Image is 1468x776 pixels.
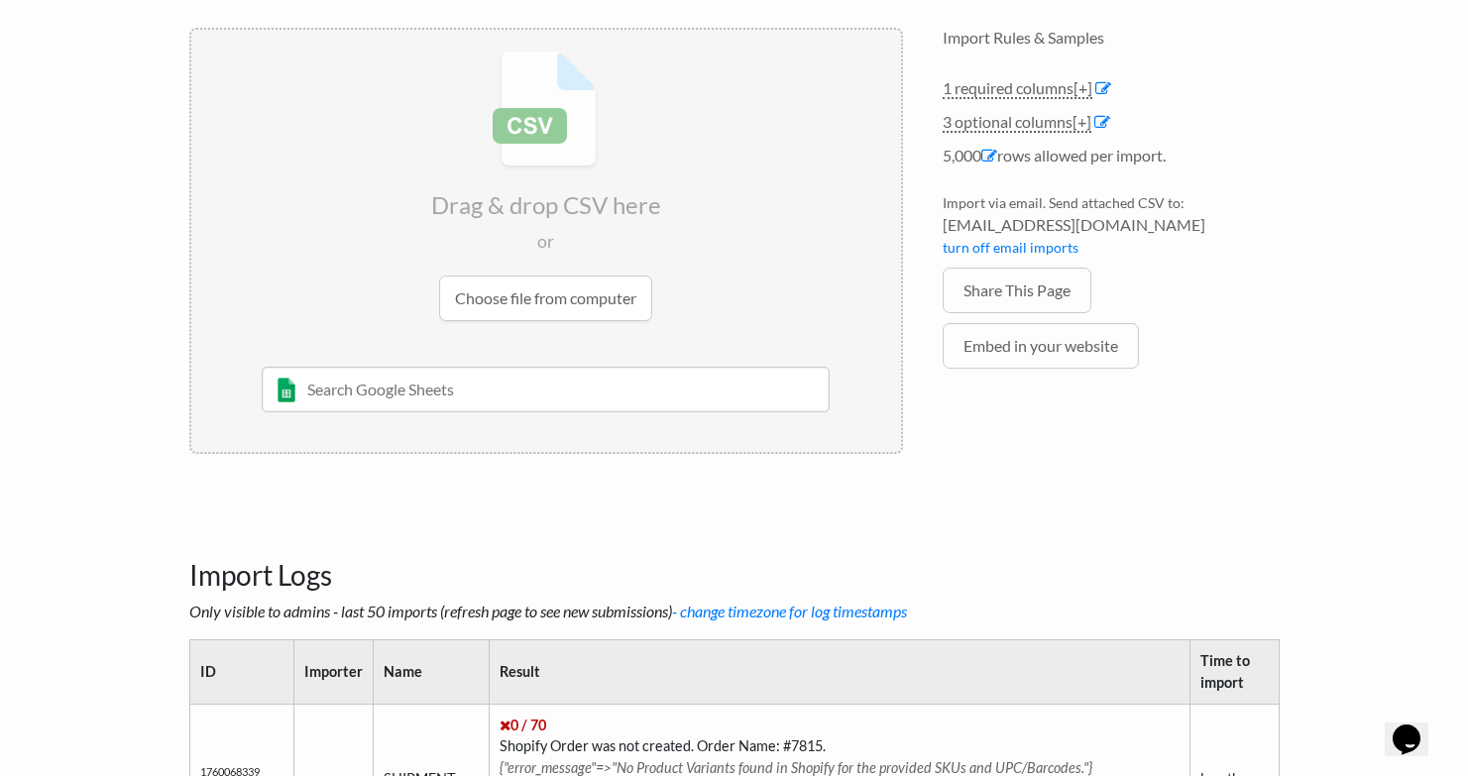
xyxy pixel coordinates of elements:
th: Time to import [1189,640,1279,704]
th: Importer [293,640,373,704]
span: [+] [1073,78,1092,97]
a: - change timezone for log timestamps [672,602,907,620]
th: ID [189,640,293,704]
span: [+] [1073,112,1091,131]
i: Only visible to admins - last 50 imports (refresh page to see new submissions) [189,602,907,620]
a: Share This Page [943,268,1091,313]
input: Search Google Sheets [262,367,830,412]
iframe: chat widget [1385,697,1448,756]
li: Import via email. Send attached CSV to: [943,192,1280,268]
th: Name [373,640,489,704]
li: 5,000 rows allowed per import. [943,144,1280,177]
span: 0 / 70 [500,717,546,733]
h3: Import Logs [189,509,1280,593]
h4: Import Rules & Samples [943,28,1280,47]
a: Embed in your website [943,323,1139,369]
th: Result [490,640,1189,704]
a: 3 optional columns[+] [943,112,1091,133]
span: [EMAIL_ADDRESS][DOMAIN_NAME] [943,213,1280,237]
span: {"error_message"=>"No Product Variants found in Shopify for the provided SKUs and UPC/Barcodes."} [500,759,1092,776]
a: turn off email imports [943,239,1078,256]
a: 1 required columns[+] [943,78,1092,99]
